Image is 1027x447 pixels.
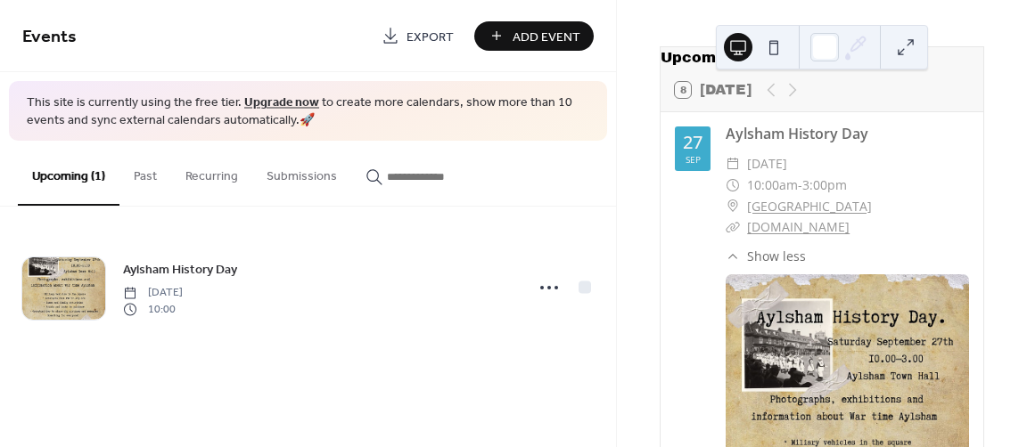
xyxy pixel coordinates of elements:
div: ​ [726,196,740,217]
button: Past [119,141,171,204]
div: ​ [726,216,740,238]
a: [GEOGRAPHIC_DATA] [747,196,872,217]
a: Aylsham History Day [726,124,868,143]
span: Export [407,28,454,46]
span: Events [22,20,77,54]
a: Aylsham History Day [123,259,237,280]
span: 3:00pm [802,175,847,196]
div: ​ [726,247,740,265]
span: - [798,175,802,196]
div: ​ [726,153,740,175]
a: Upgrade now [244,91,319,115]
span: 10:00am [747,175,798,196]
div: Sep [686,155,701,164]
button: Add Event [474,21,594,51]
span: Aylsham History Day [123,261,237,280]
span: [DATE] [747,153,787,175]
span: Show less [747,247,806,265]
button: Recurring [171,141,252,204]
a: Export [368,21,467,51]
span: This site is currently using the free tier. to create more calendars, show more than 10 events an... [27,94,589,129]
div: Upcoming events [661,47,983,69]
div: ​ [726,175,740,196]
span: [DATE] [123,285,183,301]
div: 27 [683,134,702,151]
button: Upcoming (1) [18,141,119,206]
span: 10:00 [123,301,183,317]
button: ​Show less [726,247,806,265]
span: Add Event [513,28,580,46]
button: Submissions [252,141,351,204]
a: [DOMAIN_NAME] [747,218,850,235]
